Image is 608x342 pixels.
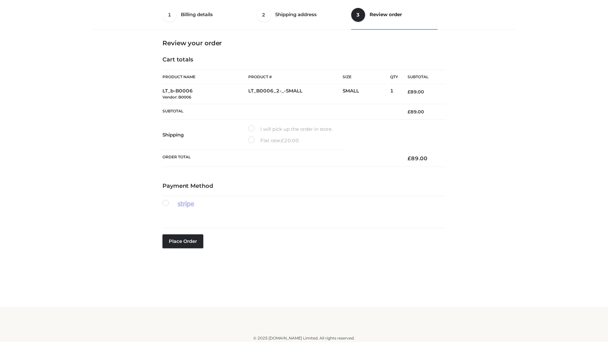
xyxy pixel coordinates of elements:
td: SMALL [343,84,390,104]
label: I will pick up the order in store. [248,125,332,133]
bdi: 20.00 [281,137,299,143]
bdi: 89.00 [408,89,424,95]
bdi: 89.00 [408,155,427,161]
th: Order Total [162,150,398,167]
th: Shipping [162,120,248,150]
span: £ [408,155,411,161]
h4: Cart totals [162,56,446,63]
th: Qty [390,70,398,84]
th: Size [343,70,387,84]
span: £ [408,109,410,115]
span: £ [281,137,284,143]
small: Vendor: B0006 [162,95,191,99]
th: Subtotal [398,70,446,84]
td: LT_b-B0006 [162,84,248,104]
div: © 2025 [DOMAIN_NAME] Limited. All rights reserved. [94,335,514,341]
button: Place order [162,234,203,248]
bdi: 89.00 [408,109,424,115]
th: Product # [248,70,343,84]
h3: Review your order [162,39,446,47]
th: Product Name [162,70,248,84]
h4: Payment Method [162,183,446,190]
td: LT_B0006_2-_-SMALL [248,84,343,104]
td: 1 [390,84,398,104]
th: Subtotal [162,104,398,119]
span: £ [408,89,410,95]
label: Flat rate: [248,136,299,145]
